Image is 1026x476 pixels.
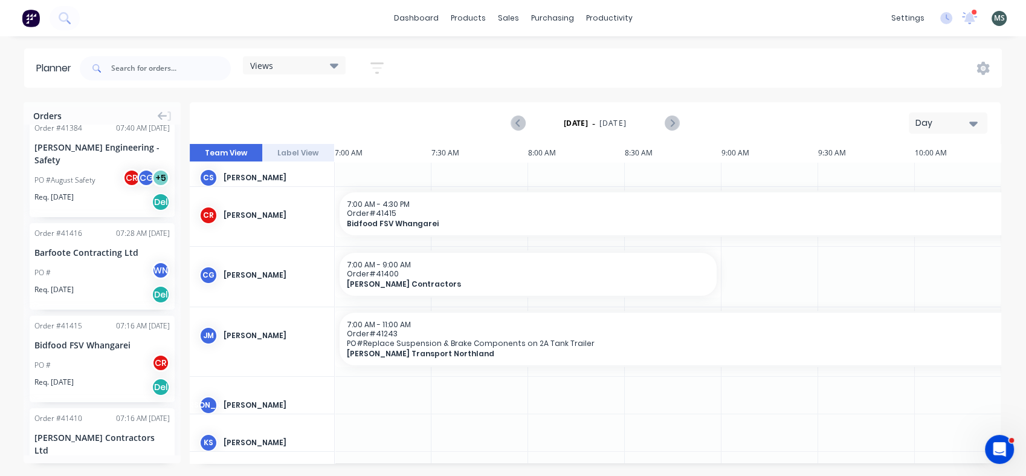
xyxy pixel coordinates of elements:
div: 07:16 AM [DATE] [116,413,170,424]
div: Day [915,117,971,129]
span: 7:00 AM - 4:30 PM [347,199,410,209]
span: MS [994,13,1005,24]
button: Day [909,112,987,134]
div: [PERSON_NAME] [224,400,324,411]
div: [PERSON_NAME] Engineering - Safety [34,141,170,166]
div: Planner [36,61,77,76]
div: 10:00 AM [915,144,1011,162]
div: 7:00 AM [335,144,431,162]
div: PO # [34,360,51,371]
div: [PERSON_NAME] [224,210,324,221]
button: Team View [190,144,262,162]
span: Views [250,59,273,72]
div: 07:40 AM [DATE] [116,123,170,134]
div: [PERSON_NAME] [224,270,324,281]
span: [PERSON_NAME] Transport Northland [347,349,1021,358]
div: Bidfood FSV Whangarei [34,339,170,351]
div: CR [152,354,170,372]
button: Previous page [512,116,526,131]
div: 07:28 AM [DATE] [116,228,170,239]
div: CR [199,206,218,224]
div: [PERSON_NAME] Contractors Ltd [34,431,170,457]
div: 9:00 AM [721,144,818,162]
button: Next page [665,116,679,131]
a: dashboard [388,9,445,27]
span: [DATE] [599,118,627,129]
div: sales [492,9,525,27]
span: Orders [33,109,62,122]
div: productivity [580,9,639,27]
div: Del [152,193,170,211]
span: Req. [DATE] [34,192,74,203]
div: CG [199,266,218,284]
div: Order # 41384 [34,123,82,134]
div: CR [123,169,141,187]
span: - [592,116,595,131]
input: Search for orders... [111,56,231,80]
div: 7:30 AM [431,144,528,162]
div: products [445,9,492,27]
div: PO #August Safety [34,175,95,186]
div: Order # 41415 [34,321,82,331]
span: [PERSON_NAME] Contractors [347,279,673,289]
div: Barfoote Contracting Ltd [34,246,170,259]
div: + 5 [152,169,170,187]
div: 8:30 AM [625,144,721,162]
div: CS [199,169,218,187]
div: purchasing [525,9,580,27]
strong: [DATE] [564,118,588,129]
span: 7:00 AM - 9:00 AM [347,259,411,270]
iframe: Intercom live chat [985,435,1014,464]
span: 7:00 AM - 11:00 AM [347,319,411,330]
div: settings [885,9,931,27]
button: Label View [262,144,335,162]
div: CG [137,169,155,187]
div: Order # 41410 [34,413,82,424]
div: WN [152,261,170,279]
div: JM [199,327,218,345]
span: Order # 41400 [347,269,709,278]
div: Order # 41416 [34,228,82,239]
div: PO # [34,267,51,278]
div: Del [152,285,170,304]
div: 8:00 AM [528,144,625,162]
img: Factory [22,9,40,27]
div: 07:16 AM [DATE] [116,321,170,331]
div: [PERSON_NAME] [224,330,324,341]
div: [PERSON_NAME] [224,172,324,183]
div: 9:30 AM [818,144,915,162]
div: KS [199,434,218,452]
div: [PERSON_NAME] [199,396,218,414]
span: Req. [DATE] [34,377,74,388]
span: Req. [DATE] [34,284,74,295]
div: [PERSON_NAME] [224,437,324,448]
div: Del [152,378,170,396]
